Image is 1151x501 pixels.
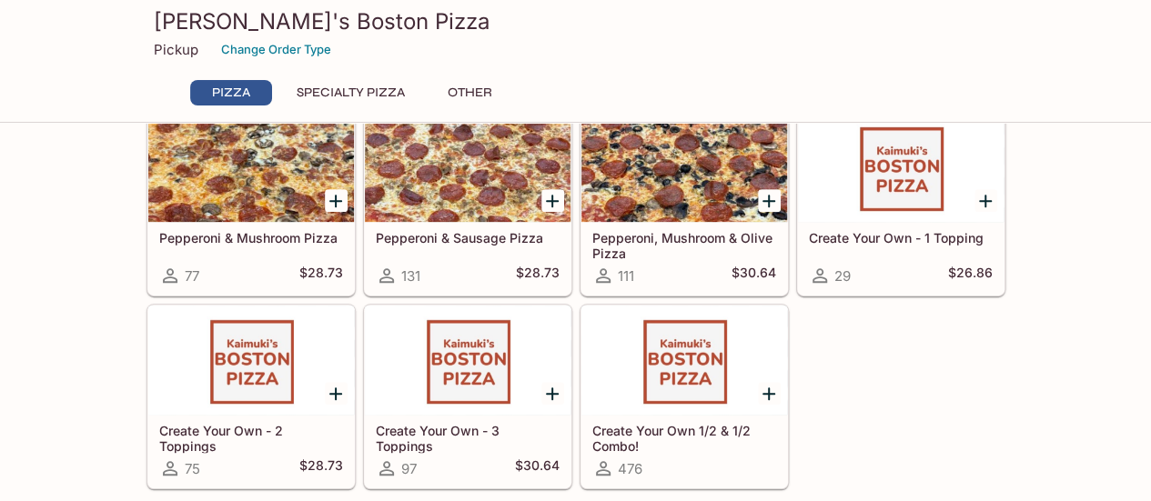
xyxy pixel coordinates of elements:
button: Other [429,80,511,105]
button: Change Order Type [213,35,339,64]
button: Specialty Pizza [287,80,415,105]
h5: $26.86 [948,265,993,286]
a: Create Your Own 1/2 & 1/2 Combo!476 [581,305,788,488]
p: Pickup [154,41,198,58]
button: Add Pepperoni, Mushroom & Olive Pizza [758,189,781,212]
button: Add Pepperoni & Mushroom Pizza [325,189,348,212]
a: Create Your Own - 2 Toppings75$28.73 [147,305,355,488]
div: Pepperoni, Mushroom & Olive Pizza [581,113,787,222]
h5: $28.73 [299,265,343,286]
button: Pizza [190,80,272,105]
button: Add Create Your Own 1/2 & 1/2 Combo! [758,382,781,405]
button: Add Create Your Own - 1 Topping [974,189,997,212]
span: 29 [834,267,851,285]
span: 111 [618,267,634,285]
a: Create Your Own - 1 Topping29$26.86 [797,112,1005,296]
span: 476 [618,460,642,477]
button: Add Pepperoni & Sausage Pizza [541,189,564,212]
div: Create Your Own 1/2 & 1/2 Combo! [581,306,787,415]
div: Create Your Own - 3 Toppings [365,306,570,415]
span: 131 [401,267,420,285]
h3: [PERSON_NAME]'s Boston Pizza [154,7,998,35]
a: Pepperoni & Mushroom Pizza77$28.73 [147,112,355,296]
h5: Pepperoni & Sausage Pizza [376,230,560,245]
h5: Create Your Own - 3 Toppings [376,423,560,453]
div: Create Your Own - 1 Topping [798,113,1004,222]
div: Pepperoni & Sausage Pizza [365,113,570,222]
h5: $28.73 [516,265,560,286]
h5: Create Your Own - 1 Topping [809,230,993,245]
h5: Pepperoni & Mushroom Pizza [159,230,343,245]
div: Pepperoni & Mushroom Pizza [148,113,354,222]
h5: $28.73 [299,457,343,479]
h5: $30.64 [515,457,560,479]
span: 77 [185,267,199,285]
a: Pepperoni & Sausage Pizza131$28.73 [364,112,571,296]
h5: Create Your Own - 2 Toppings [159,423,343,453]
a: Create Your Own - 3 Toppings97$30.64 [364,305,571,488]
span: 75 [185,460,200,477]
button: Add Create Your Own - 2 Toppings [325,382,348,405]
h5: $30.64 [732,265,776,286]
a: Pepperoni, Mushroom & Olive Pizza111$30.64 [581,112,788,296]
h5: Create Your Own 1/2 & 1/2 Combo! [592,423,776,453]
div: Create Your Own - 2 Toppings [148,306,354,415]
button: Add Create Your Own - 3 Toppings [541,382,564,405]
span: 97 [401,460,417,477]
h5: Pepperoni, Mushroom & Olive Pizza [592,230,776,260]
